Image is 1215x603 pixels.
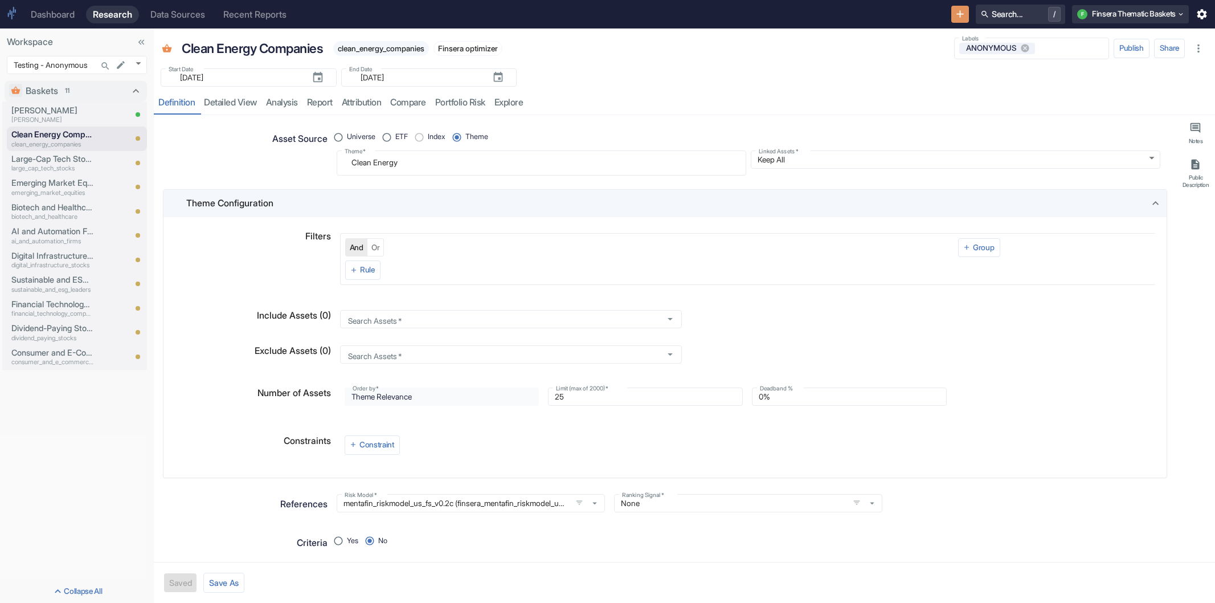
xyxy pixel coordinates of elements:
[386,91,431,115] a: compare
[11,333,93,343] p: dividend_paying_stocks
[11,177,93,197] a: Emerging Market Equitiesemerging_market_equities
[395,132,408,142] span: ETF
[11,309,93,319] p: financial_technology_companies
[257,386,331,400] p: Number of Assets
[11,298,93,319] a: Financial Technology Companiesfinancial_technology_companies
[1077,9,1087,19] div: F
[7,35,147,49] p: Workspace
[349,65,373,74] label: End Date
[1181,174,1210,188] div: Public Description
[61,86,73,96] span: 11
[378,536,387,547] span: No
[345,435,400,455] button: Constraint
[959,43,1036,54] div: ANONYMOUS
[113,57,129,73] button: edit
[11,274,93,294] a: Sustainable and ESG Leaderssustainable_and_esg_leaders
[976,5,1065,24] button: Search.../
[11,164,93,173] p: large_cap_tech_stocks
[11,225,93,238] p: AI and Automation Firms
[280,498,328,511] p: References
[11,104,93,117] p: [PERSON_NAME]
[951,6,969,23] button: New Resource
[163,190,1167,217] div: Theme Configuration
[958,238,1000,258] button: Group
[272,132,328,146] p: Asset Source
[26,84,58,98] p: Baskets
[158,97,195,108] div: Definition
[11,140,93,149] p: clean_energy_companies
[337,494,605,512] span: mentafin_riskmodel_us_fs_v0.2c (finsera_mentafin_riskmodel_us_fs_v0_2c)
[11,177,93,189] p: Emerging Market Equities
[337,91,386,115] a: attribution
[223,9,287,20] div: Recent Reports
[11,128,93,141] p: Clean Energy Companies
[97,58,113,74] button: Search...
[11,260,93,270] p: digital_infrastructure_stocks
[622,491,664,499] label: Ranking Signal
[284,434,331,448] p: Constraints
[297,536,328,550] p: Criteria
[31,9,75,20] div: Dashboard
[337,129,498,146] div: position
[154,91,1215,115] div: resource tabs
[333,44,429,53] span: clean_energy_companies
[337,533,397,550] div: position
[760,384,793,393] label: Deadband %
[86,6,139,23] a: Research
[367,238,384,256] button: Or
[11,274,93,286] p: Sustainable and ESG Leaders
[93,9,132,20] div: Research
[2,582,152,601] button: Collapse All
[434,44,502,53] span: Finsera optimizer
[1072,5,1189,23] button: FFinsera Thematic Baskets
[354,71,483,84] input: yyyy-mm-dd
[261,91,302,115] a: analysis
[11,347,93,359] p: Consumer and E-Commerce Businesses
[345,155,738,170] textarea: Clean Energy
[431,91,490,115] a: Portfolio Risk
[11,298,93,311] p: Financial Technology Companies
[347,132,375,142] span: Universe
[962,34,979,43] label: Labels
[144,6,212,23] a: Data Sources
[173,71,302,84] input: yyyy-mm-dd
[556,384,608,393] label: Limit (max of 2000)
[11,250,93,270] a: Digital Infrastructure Stocksdigital_infrastructure_stocks
[11,347,93,367] a: Consumer and E-Commerce Businessesconsumer_and_e_commerce_businesses
[353,384,379,393] label: Order by
[11,285,93,295] p: sustainable_and_esg_leaders
[1114,39,1149,58] button: Publish
[302,91,337,115] a: report
[345,388,539,406] div: Theme Relevance
[11,128,93,149] a: Clean Energy Companiesclean_energy_companies
[1154,39,1185,58] button: Share
[11,201,93,214] p: Biotech and Healthcare
[11,237,93,246] p: ai_and_automation_firms
[347,536,358,547] span: Yes
[11,322,93,343] a: Dividend-Paying Stocksdividend_paying_stocks
[663,312,678,327] button: Open
[490,91,528,115] a: Explore
[150,9,205,20] div: Data Sources
[11,153,93,165] p: Large-Cap Tech Stocks
[216,6,293,23] a: Recent Reports
[186,197,273,210] p: Theme Configuration
[345,260,381,280] button: Rule
[133,34,149,50] button: Collapse Sidebar
[759,147,798,156] label: Linked Assets
[305,230,331,243] p: Filters
[428,132,445,142] span: Index
[257,309,331,323] p: Include Assets (0)
[11,357,93,367] p: consumer_and_e_commerce_businesses
[751,150,1160,169] div: Keep All
[199,91,261,115] a: detailed view
[663,347,678,362] button: Open
[962,43,1024,54] span: ANONYMOUS
[1179,117,1213,149] button: Notes
[11,188,93,198] p: emerging_market_equities
[255,344,331,358] p: Exclude Assets (0)
[203,573,244,593] button: Save As
[11,212,93,222] p: biotech_and_healthcare
[345,147,366,156] label: Theme
[162,44,172,56] span: Basket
